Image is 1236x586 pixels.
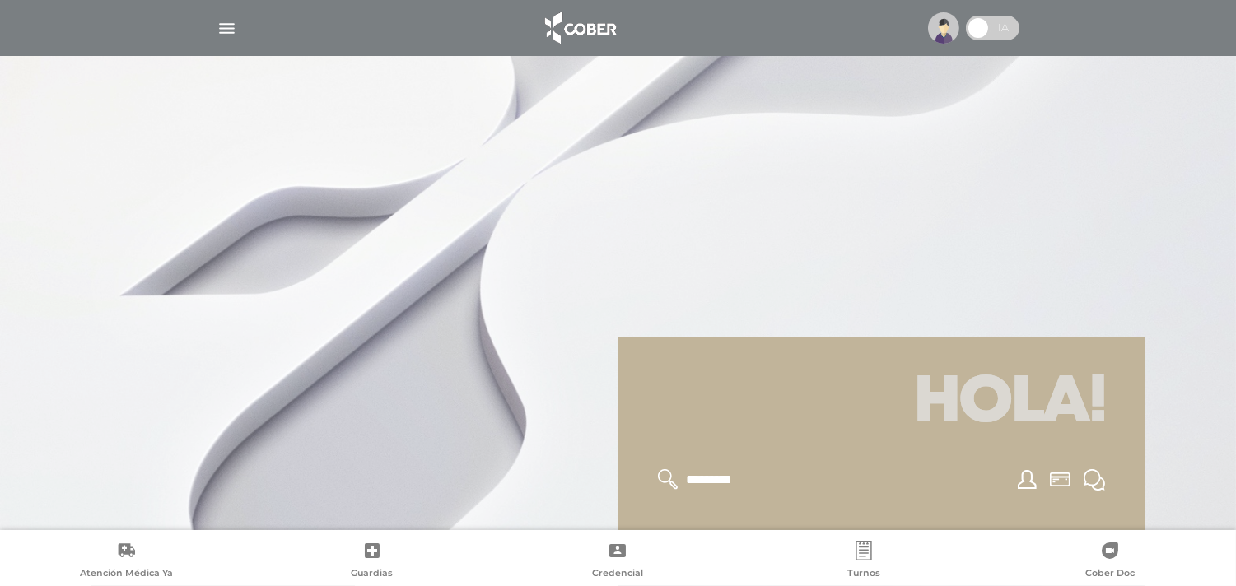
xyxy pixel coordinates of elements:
[638,357,1126,449] h1: Hola!
[847,567,880,582] span: Turnos
[351,567,393,582] span: Guardias
[80,567,173,582] span: Atención Médica Ya
[536,8,623,48] img: logo_cober_home-white.png
[741,541,987,583] a: Turnos
[250,541,496,583] a: Guardias
[217,18,237,39] img: Cober_menu-lines-white.svg
[495,541,741,583] a: Credencial
[986,541,1233,583] a: Cober Doc
[592,567,643,582] span: Credencial
[1085,567,1135,582] span: Cober Doc
[928,12,959,44] img: profile-placeholder.svg
[3,541,250,583] a: Atención Médica Ya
